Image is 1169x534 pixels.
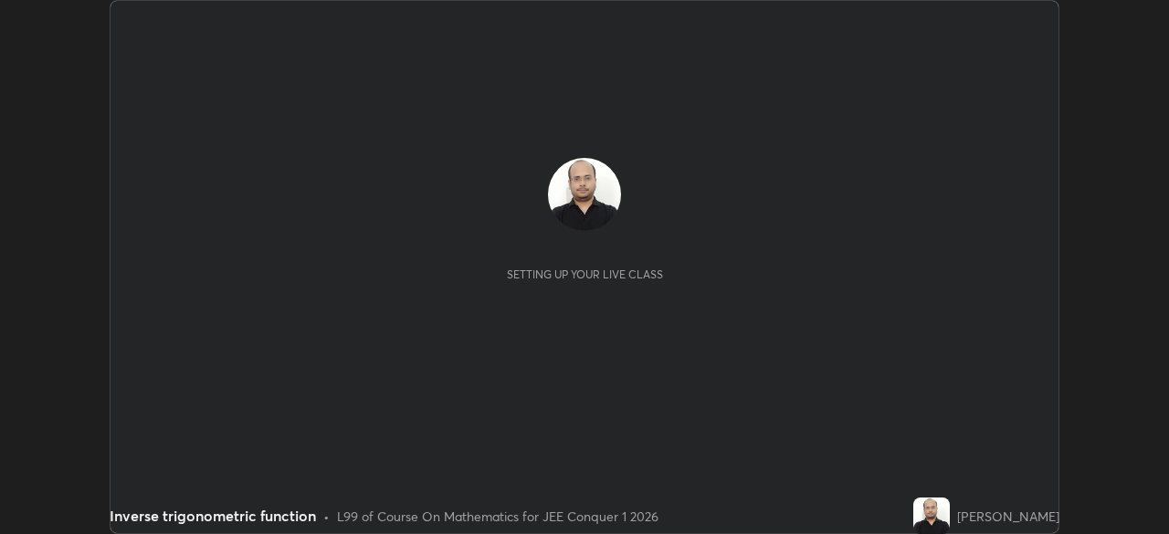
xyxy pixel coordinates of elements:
div: Setting up your live class [507,267,663,281]
div: Inverse trigonometric function [110,505,316,527]
img: 83f50dee00534478af7b78a8c624c472.jpg [913,497,950,534]
div: • [323,507,330,526]
img: 83f50dee00534478af7b78a8c624c472.jpg [548,158,621,231]
div: [PERSON_NAME] [957,507,1059,526]
div: L99 of Course On Mathematics for JEE Conquer 1 2026 [337,507,658,526]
